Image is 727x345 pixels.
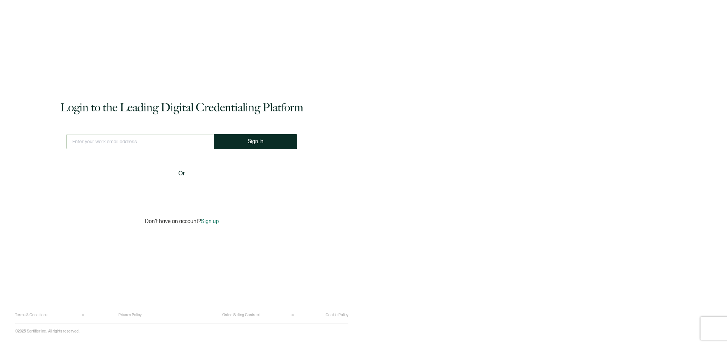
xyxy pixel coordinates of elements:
[119,313,142,317] a: Privacy Policy
[15,329,80,334] p: ©2025 Sertifier Inc.. All rights reserved.
[15,313,47,317] a: Terms & Conditions
[214,134,297,149] button: Sign In
[326,313,348,317] a: Cookie Policy
[222,313,260,317] a: Online Selling Contract
[248,139,264,144] span: Sign In
[134,183,229,200] iframe: Sign in with Google Button
[201,218,219,225] span: Sign up
[145,218,219,225] p: Don't have an account?
[60,100,303,115] h1: Login to the Leading Digital Credentialing Platform
[66,134,214,149] input: Enter your work email address
[178,169,185,178] span: Or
